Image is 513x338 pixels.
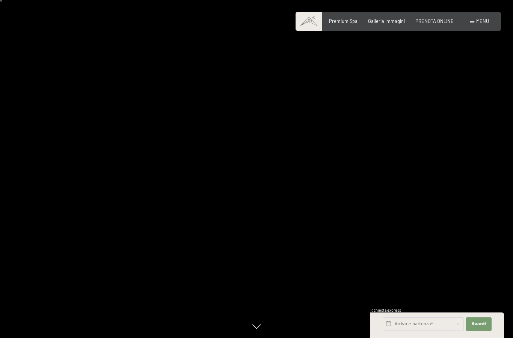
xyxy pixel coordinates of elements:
a: PRENOTA ONLINE [415,18,454,24]
span: Richiesta express [370,308,401,312]
a: Premium Spa [329,18,358,24]
span: Menu [476,18,489,24]
button: Avanti [466,317,492,331]
span: Avanti [471,321,486,327]
a: Galleria immagini [368,18,405,24]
